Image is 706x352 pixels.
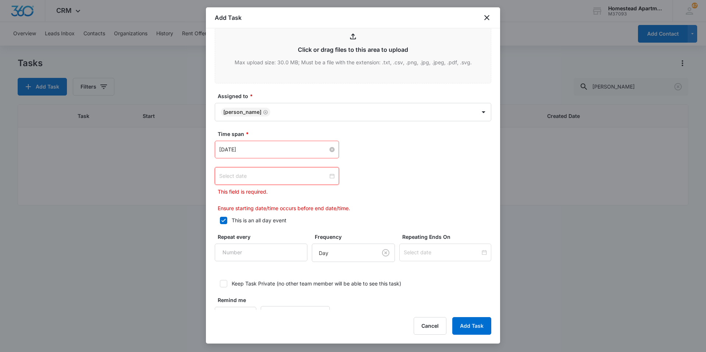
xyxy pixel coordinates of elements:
input: Number [215,244,307,261]
label: Time span [218,130,494,138]
p: Ensure starting date/time occurs before end date/time. [218,204,491,212]
button: Add Task [452,317,491,335]
button: close [482,13,491,22]
div: [PERSON_NAME] [223,109,261,115]
input: Select date [404,248,480,256]
span: close-circle [329,147,335,152]
input: Sep 4, 2025 [219,146,328,154]
input: Number [215,307,256,324]
div: Remove Richard Delong [261,109,268,115]
label: Repeat every [218,233,310,241]
button: Clear [380,247,392,259]
label: Frequency [315,233,398,241]
div: Keep Task Private (no other team member will be able to see this task) [232,280,401,287]
label: Repeating Ends On [402,233,494,241]
button: Cancel [414,317,446,335]
button: Clear [315,309,327,321]
label: Assigned to [218,92,494,100]
h1: Add Task [215,13,242,22]
input: Select date [219,172,328,180]
div: This is an all day event [232,216,286,224]
label: Remind me [218,296,259,304]
p: This field is required. [218,188,353,195]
